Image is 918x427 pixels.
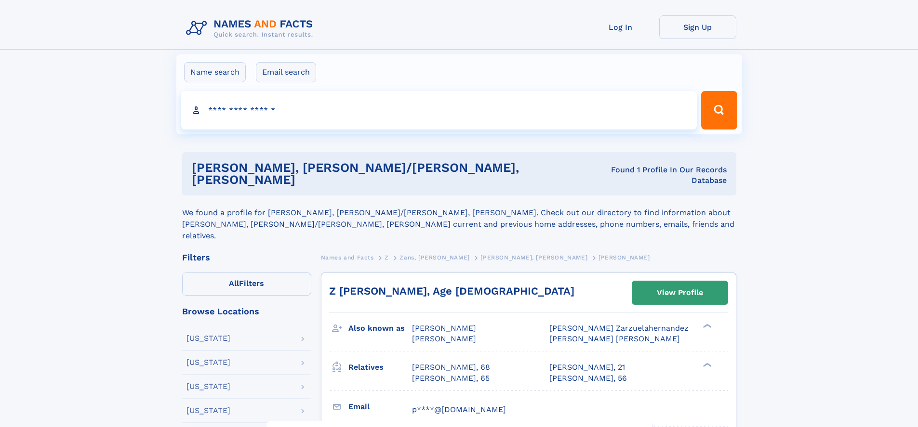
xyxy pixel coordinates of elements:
[587,165,726,186] div: Found 1 Profile In Our Records Database
[701,91,737,129] button: Search Button
[182,253,311,262] div: Filters
[549,373,627,384] a: [PERSON_NAME], 56
[348,399,412,415] h3: Email
[549,362,625,373] a: [PERSON_NAME], 21
[256,62,316,82] label: Email search
[182,195,736,242] div: We found a profile for [PERSON_NAME], [PERSON_NAME]/[PERSON_NAME], [PERSON_NAME]. Check out our d...
[385,254,389,261] span: Z
[412,362,490,373] a: [PERSON_NAME], 68
[412,323,476,333] span: [PERSON_NAME]
[399,251,469,263] a: Zans, [PERSON_NAME]
[632,281,728,304] a: View Profile
[186,407,230,414] div: [US_STATE]
[186,383,230,390] div: [US_STATE]
[659,15,736,39] a: Sign Up
[412,334,476,343] span: [PERSON_NAME]
[385,251,389,263] a: Z
[192,162,587,186] h1: [PERSON_NAME], [PERSON_NAME]/[PERSON_NAME], [PERSON_NAME]
[549,334,680,343] span: [PERSON_NAME] [PERSON_NAME]
[657,282,703,304] div: View Profile
[348,320,412,336] h3: Also known as
[182,272,311,296] label: Filters
[186,359,230,366] div: [US_STATE]
[599,254,650,261] span: [PERSON_NAME]
[549,323,689,333] span: [PERSON_NAME] Zarzuelahernandez
[186,335,230,342] div: [US_STATE]
[480,254,587,261] span: [PERSON_NAME], [PERSON_NAME]
[399,254,469,261] span: Zans, [PERSON_NAME]
[329,285,574,297] a: Z [PERSON_NAME], Age [DEMOGRAPHIC_DATA]
[701,323,712,329] div: ❯
[321,251,374,263] a: Names and Facts
[480,251,587,263] a: [PERSON_NAME], [PERSON_NAME]
[182,307,311,316] div: Browse Locations
[582,15,659,39] a: Log In
[412,373,490,384] a: [PERSON_NAME], 65
[701,362,712,368] div: ❯
[184,62,246,82] label: Name search
[181,91,697,129] input: search input
[348,359,412,375] h3: Relatives
[182,15,321,41] img: Logo Names and Facts
[229,279,239,288] span: All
